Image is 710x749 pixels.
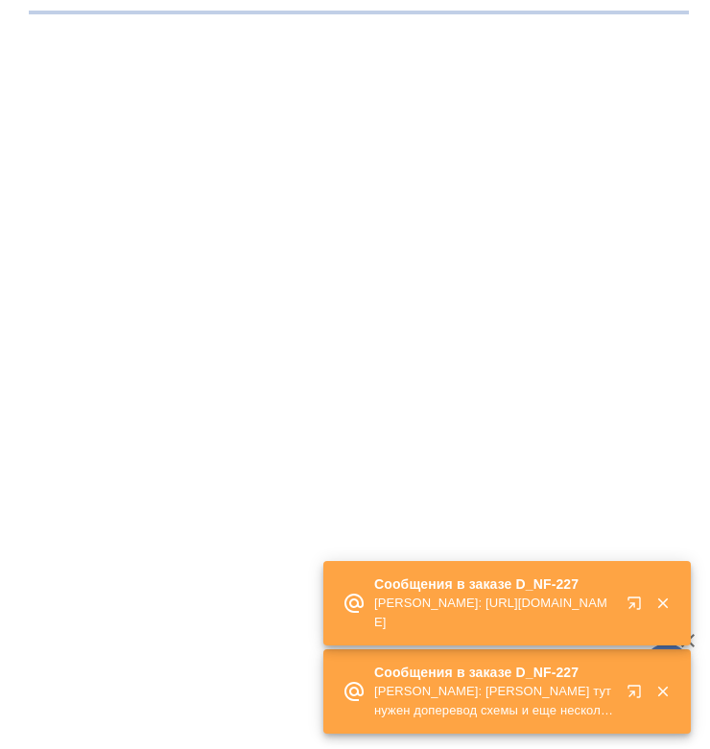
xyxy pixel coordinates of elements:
[374,663,614,682] p: Сообщения в заказе D_NF-227
[374,682,614,720] p: [PERSON_NAME]: [PERSON_NAME] тут нужен доперевод схемы и еще несколько фраз из файла
[615,672,661,718] button: Открыть в новой вкладке
[643,683,682,700] button: Закрыть
[374,594,614,632] p: [PERSON_NAME]: [URL][DOMAIN_NAME]
[615,584,661,630] button: Открыть в новой вкладке
[374,574,614,594] p: Сообщения в заказе D_NF-227
[643,595,682,612] button: Закрыть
